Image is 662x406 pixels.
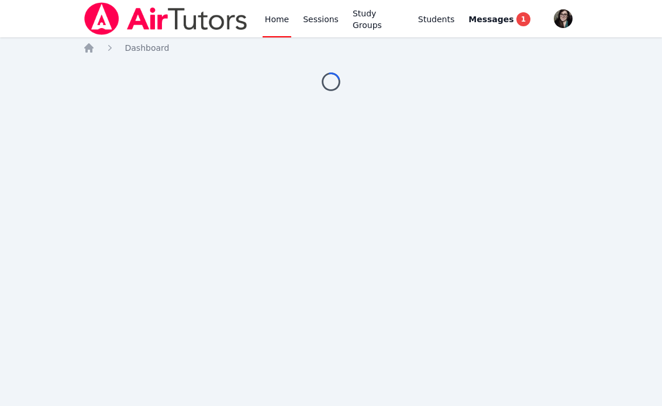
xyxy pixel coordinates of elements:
img: Air Tutors [83,2,249,35]
span: Messages [468,13,513,25]
a: Dashboard [125,42,170,54]
span: 1 [516,12,530,26]
span: Dashboard [125,43,170,53]
nav: Breadcrumb [83,42,580,54]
